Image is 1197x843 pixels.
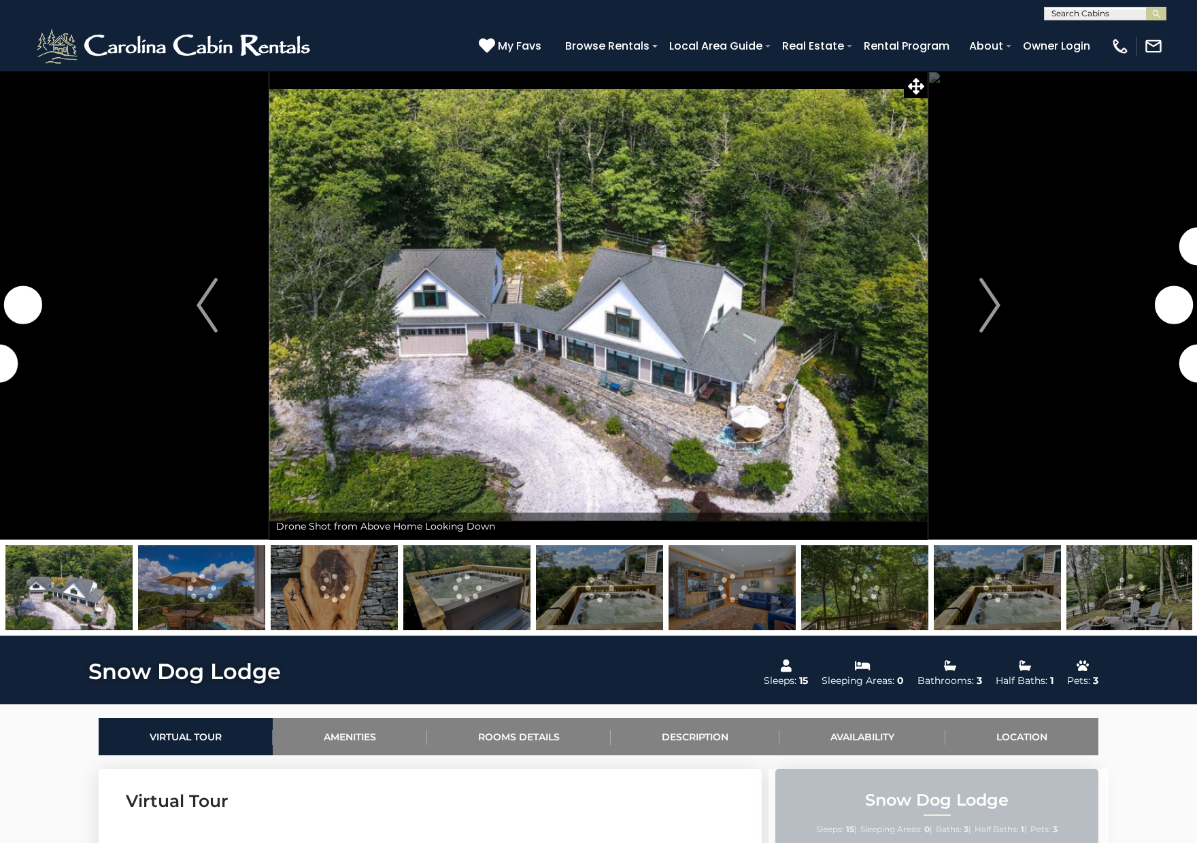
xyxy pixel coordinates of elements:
a: Virtual Tour [99,718,273,755]
img: 166746096 [271,545,398,630]
span: My Favs [498,37,541,54]
img: 163275112 [138,545,265,630]
button: Previous [145,71,269,540]
img: 163275116 [934,545,1061,630]
a: My Favs [479,37,545,55]
a: Browse Rentals [558,34,656,58]
img: 163275113 [403,545,530,630]
h3: Virtual Tour [126,789,735,813]
a: Rooms Details [427,718,611,755]
a: Amenities [273,718,427,755]
img: 163275115 [669,545,796,630]
a: Description [611,718,779,755]
img: 163275162 [801,545,928,630]
a: Owner Login [1016,34,1097,58]
img: White-1-2.png [34,26,316,67]
img: arrow [197,278,217,332]
a: Local Area Guide [662,34,769,58]
img: phone-regular-white.png [1111,37,1130,56]
div: Drone Shot from Above Home Looking Down [269,513,928,540]
img: arrow [979,278,1000,332]
img: 163275114 [536,545,663,630]
a: About [962,34,1010,58]
button: Next [928,71,1052,540]
a: Rental Program [857,34,956,58]
img: 163275111 [5,545,133,630]
a: Availability [779,718,945,755]
a: Real Estate [775,34,851,58]
a: Location [945,718,1098,755]
img: 163275110 [1066,545,1194,630]
img: mail-regular-white.png [1144,37,1163,56]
